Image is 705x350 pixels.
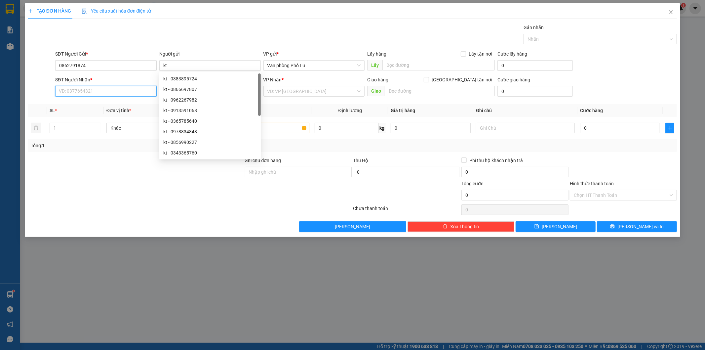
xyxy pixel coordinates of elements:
div: Tổng: 1 [31,142,272,149]
div: kt - 0866697807 [159,84,261,95]
span: kg [379,123,385,133]
button: delete [31,123,41,133]
span: delete [443,224,448,229]
div: VP gửi [263,50,365,58]
span: Đơn vị tính [106,108,131,113]
div: Người gửi [159,50,261,58]
div: kt - 0365785640 [163,117,257,125]
span: Lấy [367,60,382,70]
span: plus [666,125,674,131]
span: Tổng cước [461,181,483,186]
div: kt - 0383895724 [159,73,261,84]
span: plus [28,9,33,13]
span: Văn phòng Phố Lu [267,61,361,70]
div: kt - 0866697807 [163,86,257,93]
span: close [668,10,674,15]
div: SĐT Người Nhận [55,76,157,83]
div: kt - 0962267982 [163,96,257,104]
span: Yêu cầu xuất hóa đơn điện tử [82,8,151,14]
th: Ghi chú [473,104,577,117]
span: [PERSON_NAME] [542,223,577,230]
div: kt - 0856990227 [159,137,261,148]
span: printer [610,224,615,229]
span: Cước hàng [580,108,603,113]
span: Định lượng [338,108,362,113]
input: Dọc đường [382,60,495,70]
span: TẠO ĐƠN HÀNG [28,8,71,14]
div: kt - 0913591068 [159,105,261,116]
input: 0 [391,123,471,133]
button: plus [665,123,674,133]
span: VP Nhận [263,77,282,82]
span: [GEOGRAPHIC_DATA] tận nơi [429,76,495,83]
label: Cước giao hàng [497,77,530,82]
span: [PERSON_NAME] [335,223,370,230]
button: printer[PERSON_NAME] và In [597,221,677,232]
span: Giá trị hàng [391,108,415,113]
div: kt - 0343365760 [159,148,261,158]
span: Giao hàng [367,77,388,82]
span: Thu Hộ [353,158,368,163]
span: Khác [110,123,201,133]
label: Cước lấy hàng [497,51,527,57]
span: SL [50,108,55,113]
span: Giao [367,86,385,96]
div: kt - 0383895724 [163,75,257,82]
label: Ghi chú đơn hàng [245,158,281,163]
span: save [534,224,539,229]
span: Lấy tận nơi [466,50,495,58]
div: kt - 0962267982 [159,95,261,105]
span: Lấy hàng [367,51,386,57]
div: kt - 0365785640 [159,116,261,126]
button: save[PERSON_NAME] [516,221,596,232]
label: Hình thức thanh toán [570,181,614,186]
input: Dọc đường [385,86,495,96]
input: Cước lấy hàng [497,60,573,71]
div: kt - 0913591068 [163,107,257,114]
input: Ghi chú đơn hàng [245,167,352,177]
button: [PERSON_NAME] [299,221,406,232]
div: kt - 0343365760 [163,149,257,156]
span: Phí thu hộ khách nhận trả [467,157,526,164]
input: Cước giao hàng [497,86,573,97]
button: deleteXóa Thông tin [408,221,515,232]
img: icon [82,9,87,14]
div: kt - 0856990227 [163,139,257,146]
input: Ghi Chú [476,123,575,133]
div: SĐT Người Gửi [55,50,157,58]
span: [PERSON_NAME] và In [617,223,664,230]
div: kt - 0978834848 [163,128,257,135]
div: kt - 0978834848 [159,126,261,137]
span: Xóa Thông tin [450,223,479,230]
div: Chưa thanh toán [353,205,461,216]
button: Close [662,3,680,22]
label: Gán nhãn [524,25,544,30]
